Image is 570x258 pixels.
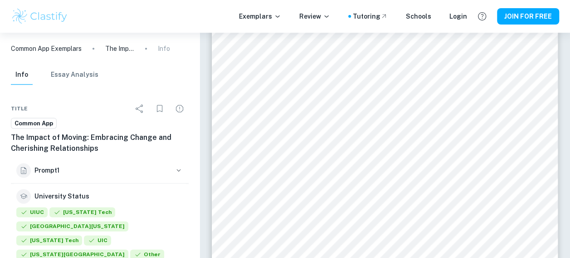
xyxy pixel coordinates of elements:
div: Bookmark [151,99,169,118]
div: Report issue [171,99,189,118]
h6: The Impact of Moving: Embracing Change and Cherishing Relationships [11,132,189,154]
p: Review [299,11,330,21]
a: Common App [11,118,57,129]
h6: University Status [34,191,89,201]
div: Accepted: University of Illinois at Chicago [84,235,111,248]
button: Prompt1 [11,158,189,183]
a: Tutoring [353,11,388,21]
button: JOIN FOR FREE [497,8,559,25]
div: Share [131,99,149,118]
span: [US_STATE] Tech [49,207,115,217]
button: Essay Analysis [51,65,98,85]
span: UIC [84,235,111,245]
button: Info [11,65,33,85]
a: Schools [406,11,431,21]
a: Common App Exemplars [11,44,82,54]
div: Accepted: University of Illinois at Urbana-Champaign [16,207,48,219]
img: Clastify logo [11,7,68,25]
p: Exemplars [239,11,281,21]
div: Accepted: University of Virginia [16,221,128,233]
div: Accepted: Georgia Institute of Technology [49,207,115,219]
div: Accepted: Virginia Polytechnic Institute and State University [16,235,82,248]
span: [US_STATE] Tech [16,235,82,245]
span: Common App [11,119,56,128]
p: The Impact of Moving: Embracing Change and Cherishing Relationships [105,44,134,54]
a: Login [449,11,467,21]
span: UIUC [16,207,48,217]
button: Help and Feedback [474,9,490,24]
span: [GEOGRAPHIC_DATA][US_STATE] [16,221,128,231]
p: Info [158,44,170,54]
span: Title [11,104,28,113]
h6: Prompt 1 [34,165,171,175]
